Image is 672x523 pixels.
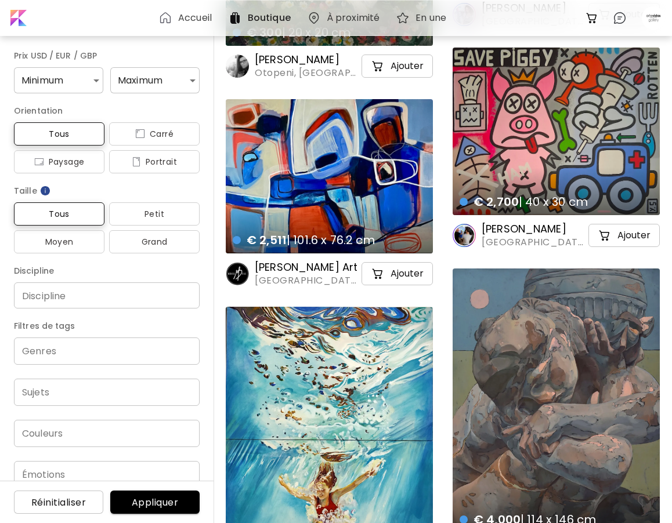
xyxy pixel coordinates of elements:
[255,53,359,67] h6: [PERSON_NAME]
[396,11,451,25] a: En une
[362,262,433,285] button: cart-iconAjouter
[255,67,359,79] span: Otopeni, [GEOGRAPHIC_DATA]
[255,274,359,287] span: [GEOGRAPHIC_DATA], [GEOGRAPHIC_DATA]
[23,127,95,141] span: Tous
[132,157,141,166] img: icon
[120,496,190,509] span: Appliquer
[34,157,44,166] img: icon
[118,235,190,249] span: Grand
[460,194,633,209] h4: | 40 x 30 cm
[178,13,212,23] h6: Accueil
[14,491,103,514] button: Réinitialiser
[482,222,586,236] h6: [PERSON_NAME]
[416,13,446,23] h6: En une
[23,496,94,509] span: Réinitialiser
[23,155,95,169] span: Paysage
[391,268,424,279] h5: Ajouter
[135,129,145,139] img: icon
[255,260,359,274] h6: [PERSON_NAME] Art
[118,155,190,169] span: Portrait
[14,264,200,278] h6: Discipline
[307,11,384,25] a: À proximité
[14,150,104,173] button: iconPaysage
[14,49,200,63] h6: Prix USD / EUR / GBP
[371,59,385,73] img: cart-icon
[118,207,190,221] span: Petit
[14,104,200,118] h6: Orientation
[14,122,104,146] button: Tous
[248,13,291,23] h6: Boutique
[14,202,104,226] button: Tous
[482,236,586,249] span: [GEOGRAPHIC_DATA], [GEOGRAPHIC_DATA]
[158,11,216,25] a: Accueil
[588,224,660,247] button: cart-iconAjouter
[617,230,651,241] h5: Ajouter
[109,202,200,226] button: Petit
[453,48,660,215] a: € 2,700| 40 x 30 cmhttps://cdn.kaleido.art/CDN/Artwork/175584/Primary/medium.webp?updated=778209
[14,230,104,253] button: Moyen
[226,260,433,287] a: [PERSON_NAME] Art[GEOGRAPHIC_DATA], [GEOGRAPHIC_DATA]cart-iconAjouter
[110,491,200,514] button: Appliquer
[371,267,385,281] img: cart-icon
[226,99,433,253] a: € 2,511| 101.6 x 76.2 cmhttps://cdn.kaleido.art/CDN/Artwork/172944/Primary/medium.webp?updated=76...
[39,185,51,197] img: info
[23,207,95,221] span: Tous
[327,13,380,23] h6: À proximité
[598,228,612,242] img: cart-icon
[226,53,433,79] a: [PERSON_NAME]Otopeni, [GEOGRAPHIC_DATA]cart-iconAjouter
[453,222,660,249] a: [PERSON_NAME][GEOGRAPHIC_DATA], [GEOGRAPHIC_DATA]cart-iconAjouter
[23,235,95,249] span: Moyen
[109,230,200,253] button: Grand
[362,55,433,78] button: cart-iconAjouter
[233,233,406,248] h4: | 101.6 x 76.2 cm
[585,11,599,25] img: cart
[474,194,519,210] span: € 2,700
[118,127,190,141] span: Carré
[247,232,287,248] span: € 2,511
[110,67,200,93] div: Maximum
[109,150,200,173] button: iconPortrait
[391,60,424,72] h5: Ajouter
[228,11,295,25] a: Boutique
[613,11,627,25] img: chatIcon
[14,184,200,198] h6: Taille
[14,319,200,333] h6: Filtres de tags
[14,67,103,93] div: Minimum
[109,122,200,146] button: iconCarré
